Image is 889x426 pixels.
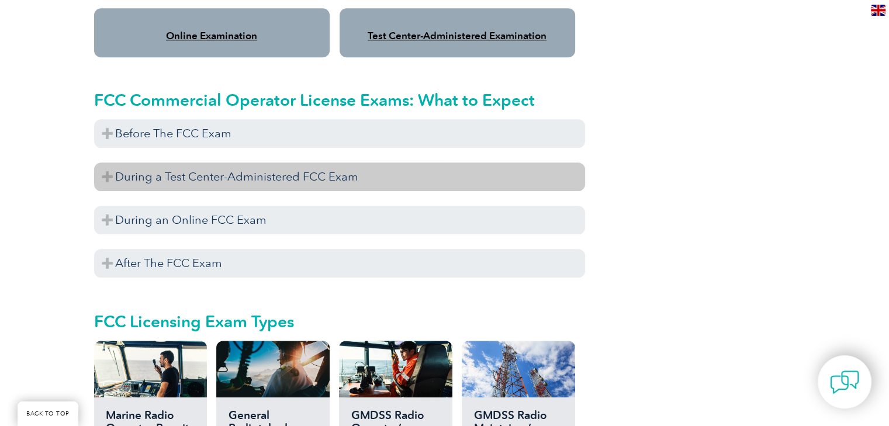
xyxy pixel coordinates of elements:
[94,119,585,148] h3: Before The FCC Exam
[166,30,257,41] a: Online Examination
[368,30,546,41] a: Test Center-Administered Examination
[871,5,885,16] img: en
[94,312,585,331] h2: FCC Licensing Exam Types
[830,368,859,397] img: contact-chat.png
[18,401,78,426] a: BACK TO TOP
[94,249,585,278] h3: After The FCC Exam
[94,206,585,234] h3: During an Online FCC Exam
[94,91,585,109] h2: FCC Commercial Operator License Exams: What to Expect
[94,162,585,191] h3: During a Test Center-Administered FCC Exam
